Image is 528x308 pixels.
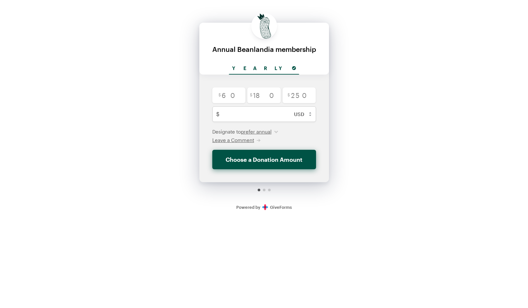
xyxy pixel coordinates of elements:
a: Secure DonationsPowered byGiveForms [236,205,292,210]
button: Choose a Donation Amount [212,150,316,169]
div: Designate to [212,128,316,135]
button: Leave a Comment [212,137,261,143]
div: Annual Beanlandia membership [206,45,323,53]
span: Leave a Comment [212,137,254,143]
